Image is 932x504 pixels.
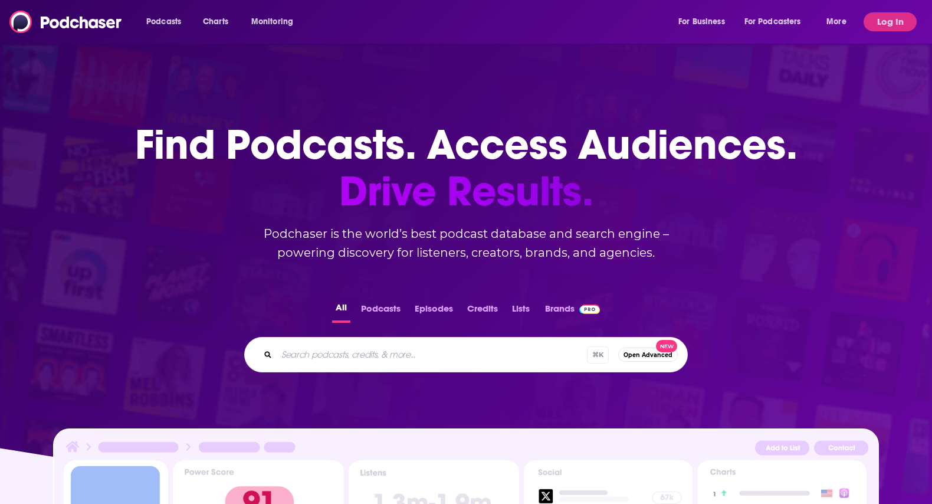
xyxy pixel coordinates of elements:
[411,300,457,323] button: Episodes
[135,122,798,215] h1: Find Podcasts. Access Audiences.
[737,12,818,31] button: open menu
[864,12,917,31] button: Log In
[135,168,798,215] span: Drive Results.
[579,305,600,314] img: Podchaser Pro
[678,14,725,30] span: For Business
[545,300,600,323] a: BrandsPodchaser Pro
[623,352,672,358] span: Open Advanced
[618,348,678,362] button: Open AdvancedNew
[138,12,196,31] button: open menu
[508,300,533,323] button: Lists
[64,439,868,460] img: Podcast Insights Header
[357,300,404,323] button: Podcasts
[146,14,181,30] span: Podcasts
[243,12,309,31] button: open menu
[818,12,861,31] button: open menu
[203,14,228,30] span: Charts
[244,337,688,372] div: Search podcasts, credits, & more...
[195,12,235,31] a: Charts
[251,14,293,30] span: Monitoring
[277,345,587,364] input: Search podcasts, credits, & more...
[826,14,846,30] span: More
[670,12,740,31] button: open menu
[9,11,123,33] img: Podchaser - Follow, Share and Rate Podcasts
[587,346,609,364] span: ⌘ K
[464,300,501,323] button: Credits
[656,340,677,352] span: New
[332,300,350,323] button: All
[744,14,801,30] span: For Podcasters
[230,224,702,262] h2: Podchaser is the world’s best podcast database and search engine – powering discovery for listene...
